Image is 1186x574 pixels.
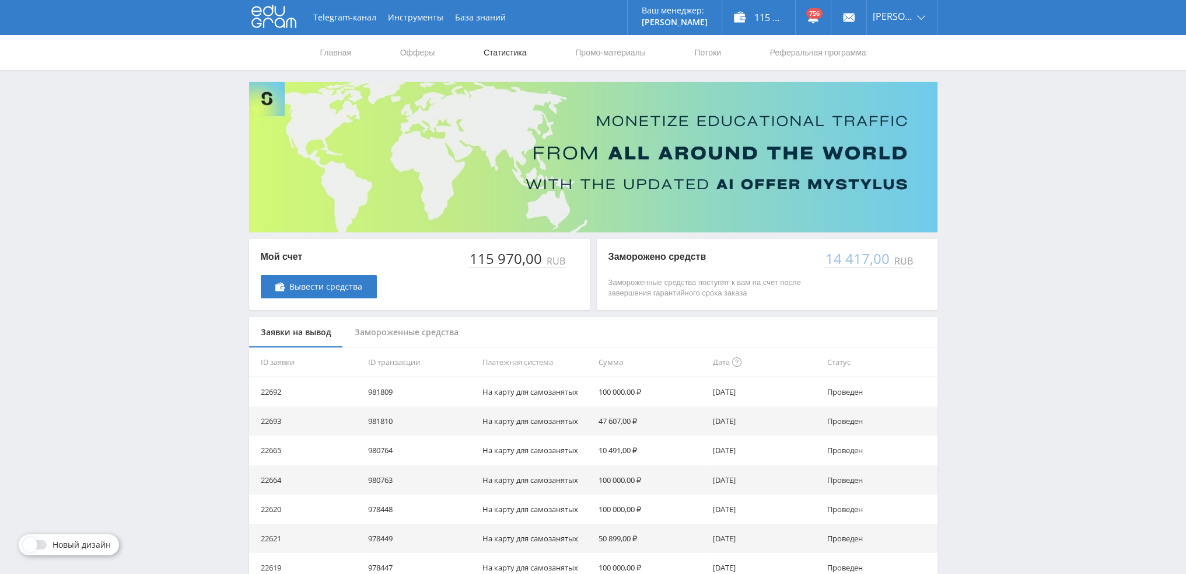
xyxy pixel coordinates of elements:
[823,495,937,524] td: Проведен
[823,524,937,553] td: Проведен
[873,12,914,21] span: [PERSON_NAME]
[249,436,363,465] td: 22665
[363,465,478,495] td: 980763
[823,436,937,465] td: Проведен
[343,317,470,348] div: Замороженные средства
[642,6,708,15] p: Ваш менеджер:
[478,495,594,524] td: На карту для самозанятых
[261,275,377,298] a: Вывести средства
[482,35,528,70] a: Статистика
[608,251,813,263] p: Заморожено средств
[823,406,937,436] td: Проведен
[478,377,594,406] td: На карту для самозанятых
[363,495,478,524] td: 978448
[823,377,937,406] td: Проведен
[708,495,823,524] td: [DATE]
[289,282,362,291] span: Вывести средства
[708,406,823,436] td: [DATE]
[249,347,363,377] th: ID заявки
[261,251,377,263] p: Мой счет
[53,540,111,549] span: Новый дизайн
[708,377,823,406] td: [DATE]
[249,377,363,406] td: 22692
[594,377,708,406] td: 100 000,00 ₽
[399,35,436,70] a: Офферы
[468,251,544,267] div: 115 970,00
[823,347,937,377] th: Статус
[823,465,937,495] td: Проведен
[249,82,937,232] img: Banner
[363,524,478,553] td: 978449
[708,465,823,495] td: [DATE]
[478,524,594,553] td: На карту для самозанятых
[892,256,914,266] div: RUB
[478,436,594,465] td: На карту для самозанятых
[769,35,867,70] a: Реферальная программа
[319,35,352,70] a: Главная
[478,347,594,377] th: Платежная система
[249,406,363,436] td: 22693
[363,347,478,377] th: ID транзакции
[478,465,594,495] td: На карту для самозанятых
[249,317,343,348] div: Заявки на вывод
[249,495,363,524] td: 22620
[708,524,823,553] td: [DATE]
[708,436,823,465] td: [DATE]
[594,495,708,524] td: 100 000,00 ₽
[594,465,708,495] td: 100 000,00 ₽
[363,377,478,406] td: 981809
[574,35,646,70] a: Промо-материалы
[478,406,594,436] td: На карту для самозанятых
[249,465,363,495] td: 22664
[363,436,478,465] td: 980764
[594,406,708,436] td: 47 607,00 ₽
[708,347,823,377] th: Дата
[824,251,892,267] div: 14 417,00
[594,347,708,377] th: Сумма
[594,524,708,553] td: 50 899,00 ₽
[363,406,478,436] td: 981810
[544,256,566,266] div: RUB
[608,277,813,298] p: Замороженные средства поступят к вам на счет после завершения гарантийного срока заказа
[249,524,363,553] td: 22621
[594,436,708,465] td: 10 491,00 ₽
[693,35,722,70] a: Потоки
[642,18,708,27] p: [PERSON_NAME]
